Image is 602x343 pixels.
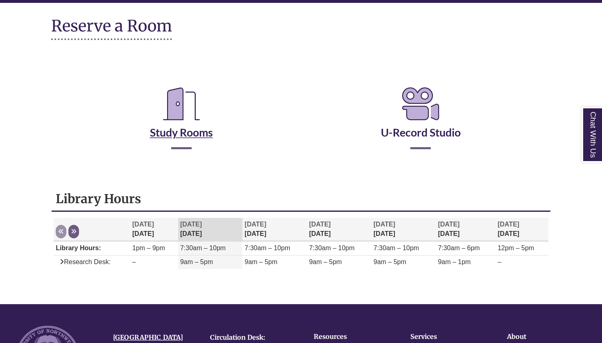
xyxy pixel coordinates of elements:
[52,187,550,283] div: Library Hours
[496,218,548,241] th: [DATE]
[132,244,165,251] span: 1pm – 9pm
[56,225,66,238] button: Previous week
[56,191,546,206] h1: Library Hours
[51,292,551,296] div: Libchat
[438,244,480,251] span: 7:30am – 6pm
[498,258,501,265] span: –
[51,17,172,40] h1: Reserve a Room
[381,105,461,139] a: U-Record Studio
[371,218,436,241] th: [DATE]
[244,244,290,251] span: 7:30am – 10pm
[410,333,482,341] h4: Services
[438,221,459,228] span: [DATE]
[130,218,178,241] th: [DATE]
[314,333,385,341] h4: Resources
[373,221,395,228] span: [DATE]
[507,333,578,341] h4: About
[132,221,154,228] span: [DATE]
[309,258,342,265] span: 9am – 5pm
[51,61,551,173] div: Reserve a Room
[68,225,79,238] button: Next week
[373,244,419,251] span: 7:30am – 10pm
[113,333,183,341] a: [GEOGRAPHIC_DATA]
[242,218,307,241] th: [DATE]
[436,218,496,241] th: [DATE]
[132,258,136,265] span: –
[56,258,111,265] span: Research Desk:
[244,221,266,228] span: [DATE]
[498,221,519,228] span: [DATE]
[210,334,295,341] h4: Circulation Desk:
[180,244,226,251] span: 7:30am – 10pm
[309,221,331,228] span: [DATE]
[309,244,355,251] span: 7:30am – 10pm
[244,258,277,265] span: 9am – 5pm
[498,244,534,251] span: 12pm – 5pm
[180,258,213,265] span: 9am – 5pm
[54,242,130,256] td: Library Hours:
[150,105,213,139] a: Study Rooms
[180,221,202,228] span: [DATE]
[307,218,371,241] th: [DATE]
[438,258,471,265] span: 9am – 1pm
[178,218,242,241] th: [DATE]
[373,258,406,265] span: 9am – 5pm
